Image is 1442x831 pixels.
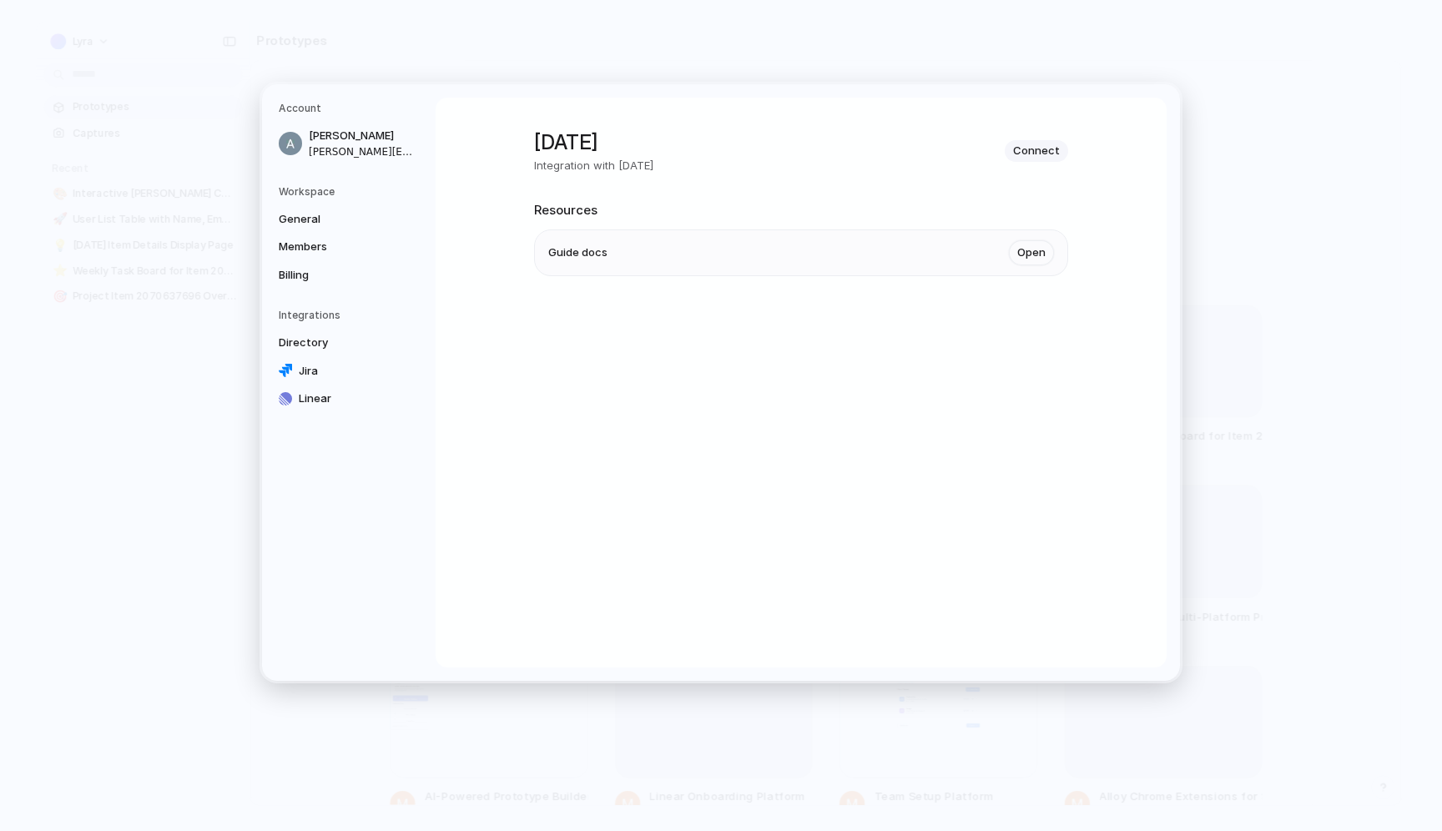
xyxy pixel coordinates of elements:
[274,385,419,412] a: Linear
[274,205,419,232] a: General
[1009,240,1054,265] a: Open
[534,158,653,174] p: Integration with [DATE]
[279,101,419,116] h5: Account
[299,362,406,379] span: Jira
[279,266,386,283] span: Billing
[279,184,419,199] h5: Workspace
[1013,143,1060,159] span: Connect
[279,239,386,255] span: Members
[274,357,419,384] a: Jira
[274,234,419,260] a: Members
[548,244,608,261] span: Guide docs
[299,390,406,407] span: Linear
[274,261,419,288] a: Billing
[534,128,653,158] h1: [DATE]
[279,308,419,323] h5: Integrations
[274,123,419,164] a: [PERSON_NAME][PERSON_NAME][EMAIL_ADDRESS][DOMAIN_NAME]
[1005,139,1068,161] button: Connect
[534,200,1068,219] h2: Resources
[309,128,416,144] span: [PERSON_NAME]
[279,210,386,227] span: General
[309,144,416,159] span: [PERSON_NAME][EMAIL_ADDRESS][DOMAIN_NAME]
[274,330,419,356] a: Directory
[279,335,386,351] span: Directory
